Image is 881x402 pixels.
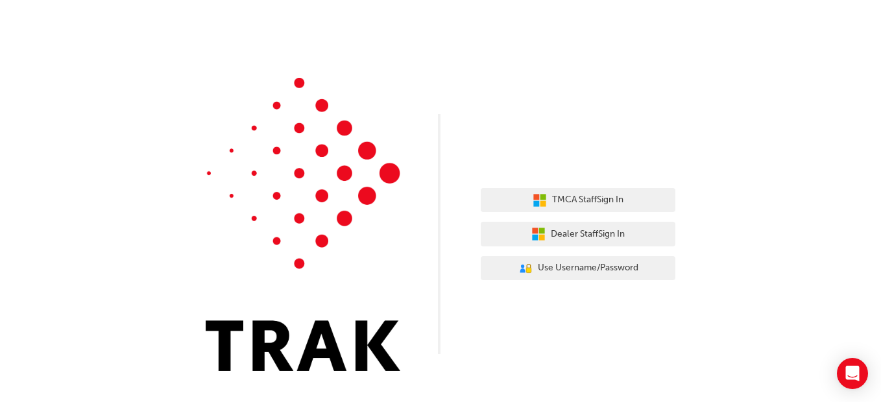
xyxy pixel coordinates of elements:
[552,193,623,207] span: TMCA Staff Sign In
[538,261,638,276] span: Use Username/Password
[837,358,868,389] div: Open Intercom Messenger
[551,227,625,242] span: Dealer Staff Sign In
[206,78,400,371] img: Trak
[481,256,675,281] button: Use Username/Password
[481,188,675,213] button: TMCA StaffSign In
[481,222,675,246] button: Dealer StaffSign In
